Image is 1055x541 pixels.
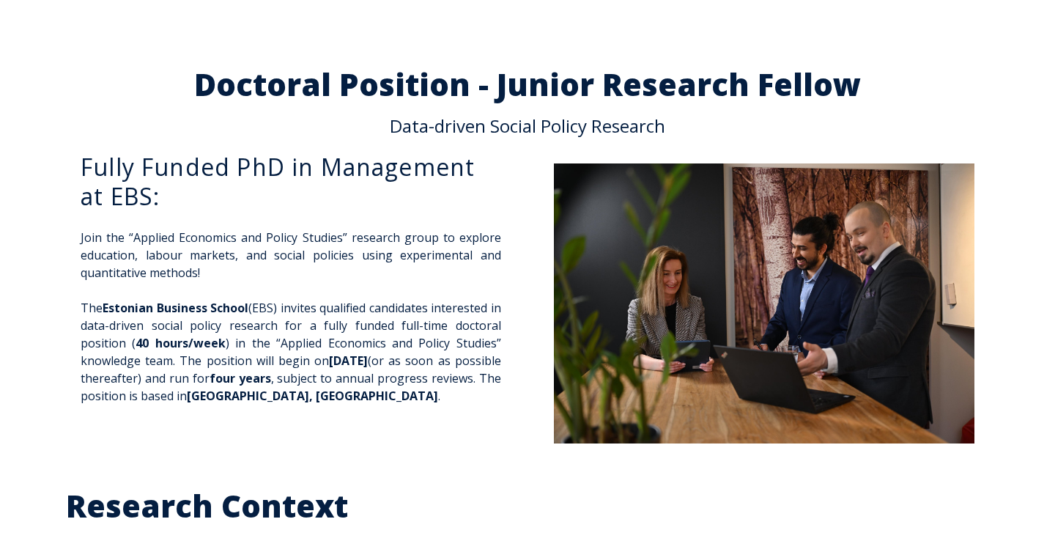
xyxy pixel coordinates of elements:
h2: Doctoral Position - Junior Research Fellow [66,69,989,100]
span: [GEOGRAPHIC_DATA], [GEOGRAPHIC_DATA] [187,388,438,404]
p: Join the “Applied Economics and Policy Studies” research group to explore education, labour marke... [81,229,501,281]
span: four years [210,370,271,386]
span: [DATE] [329,353,368,369]
span: Estonian Business School [103,300,248,316]
p: Data-driven Social Policy Research [66,117,989,135]
span: 40 hours/week [136,335,225,351]
img: DSC_0993 [554,163,974,444]
h3: Fully Funded PhD in Management at EBS: [81,152,501,211]
h2: Research Context [66,487,989,526]
p: The (EBS) invites qualified candidates interested in data-driven social policy research for a ful... [81,299,501,405]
